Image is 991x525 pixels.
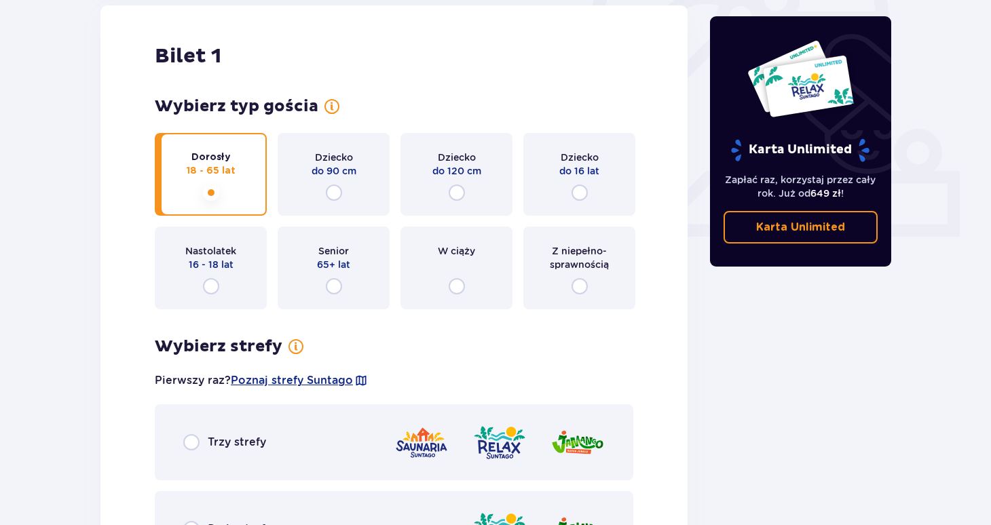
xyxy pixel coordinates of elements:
p: Pierwszy raz? [155,373,368,388]
p: do 90 cm [312,164,356,178]
p: Dorosły [191,151,231,164]
a: Poznaj strefy Suntago [231,373,353,388]
p: Dziecko [438,151,476,164]
p: 18 - 65 lat [187,164,236,178]
img: zone logo [550,423,605,462]
p: 65+ lat [317,258,350,271]
p: W ciąży [438,244,475,258]
p: Senior [318,244,349,258]
p: Dziecko [315,151,353,164]
p: Karta Unlimited [730,138,871,162]
p: Bilet 1 [155,43,221,69]
img: zone logo [394,423,449,462]
p: Trzy strefy [208,435,266,450]
p: do 16 lat [559,164,599,178]
img: zone logo [472,423,527,462]
p: Karta Unlimited [756,220,845,235]
p: Dziecko [561,151,599,164]
p: do 120 cm [432,164,481,178]
p: Z niepełno­sprawnością [536,244,623,271]
p: Zapłać raz, korzystaj przez cały rok. Już od ! [724,173,878,200]
a: Karta Unlimited [724,211,878,244]
p: Nastolatek [185,244,236,258]
span: 649 zł [810,188,841,199]
p: Wybierz strefy [155,336,282,357]
p: Wybierz typ gościa [155,96,318,117]
p: 16 - 18 lat [189,258,233,271]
